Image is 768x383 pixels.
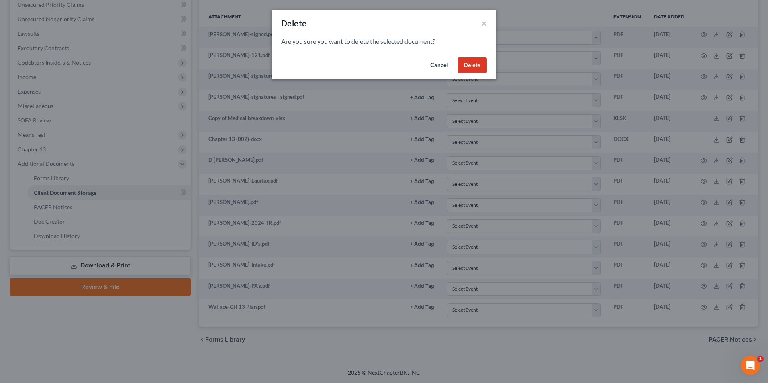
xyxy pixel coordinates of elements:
div: Delete [281,18,306,29]
span: 1 [757,356,764,362]
button: Cancel [424,57,454,73]
p: Are you sure you want to delete the selected document? [281,37,487,46]
button: × [481,18,487,28]
button: Delete [458,57,487,73]
iframe: Intercom live chat [741,356,760,375]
